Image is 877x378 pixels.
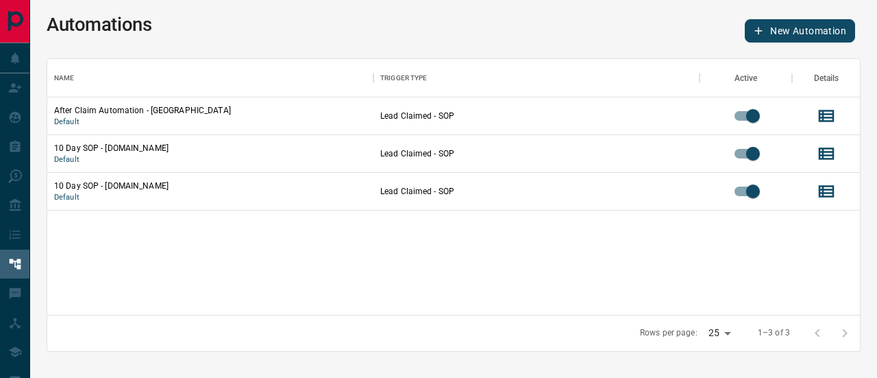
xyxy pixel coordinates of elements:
[745,19,855,43] button: New Automation
[813,140,840,167] button: View Details
[703,323,736,343] div: 25
[640,327,697,339] p: Rows per page:
[758,327,790,339] p: 1–3 of 3
[47,59,373,97] div: Name
[792,59,861,97] div: Details
[380,110,693,122] p: Lead Claimed - SOP
[380,59,428,97] div: Trigger Type
[380,185,693,198] p: Lead Claimed - SOP
[54,192,367,203] p: Default
[380,147,693,160] p: Lead Claimed - SOP
[373,59,700,97] div: Trigger Type
[54,59,75,97] div: Name
[54,180,367,192] p: 10 Day SOP - [DOMAIN_NAME]
[813,102,840,130] button: View Details
[814,59,839,97] div: Details
[54,117,367,128] p: Default
[54,142,367,154] p: 10 Day SOP - [DOMAIN_NAME]
[47,14,151,36] h1: Automations
[813,178,840,205] button: View Details
[54,104,367,117] p: After Claim Automation - [GEOGRAPHIC_DATA]
[734,59,758,97] div: Active
[54,154,367,165] p: Default
[700,59,792,97] div: Active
